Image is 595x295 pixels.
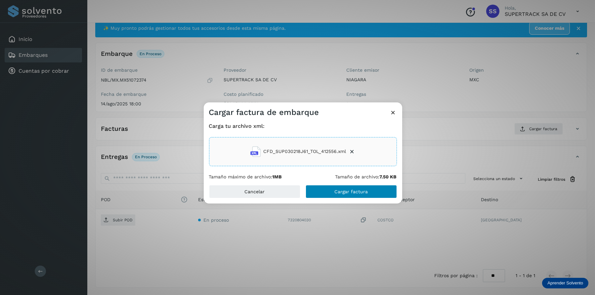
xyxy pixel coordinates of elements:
[264,148,346,155] span: CFD_SUP030218J61_TOL_412556.xml
[209,185,300,198] button: Cancelar
[380,174,397,179] b: 7.50 KB
[209,108,319,117] h3: Cargar factura de embarque
[209,174,282,180] p: Tamaño máximo de archivo:
[209,123,397,129] h4: Carga tu archivo xml:
[547,280,583,286] p: Aprender Solvento
[542,278,588,288] div: Aprender Solvento
[335,174,397,180] p: Tamaño de archivo:
[334,189,368,194] span: Cargar factura
[273,174,282,179] b: 1MB
[306,185,397,198] button: Cargar factura
[244,189,265,194] span: Cancelar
